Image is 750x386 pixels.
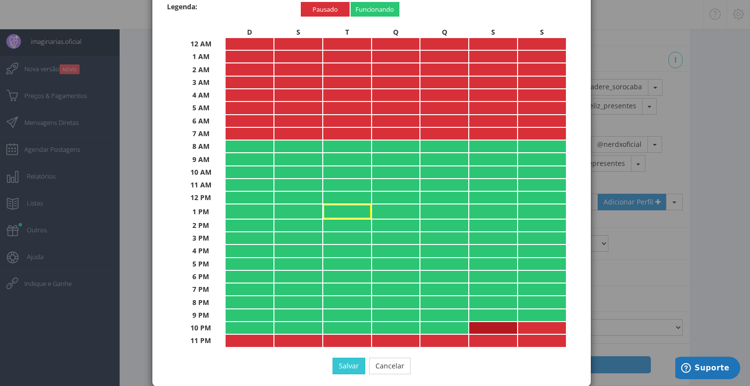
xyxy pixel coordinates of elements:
[177,271,225,283] th: 6 PM
[372,27,420,37] th: Q
[167,2,195,11] span: Legenda
[177,141,225,152] th: 8 AM
[177,38,225,50] th: 12 AM
[177,128,225,140] th: 7 AM
[177,153,225,165] th: 9 AM
[177,296,225,308] th: 8 PM
[177,309,225,321] th: 9 PM
[177,258,225,270] th: 5 PM
[177,245,225,257] th: 4 PM
[177,115,225,127] th: 6 AM
[177,322,225,334] th: 10 PM
[177,89,225,101] th: 4 AM
[226,27,273,37] th: D
[177,179,225,191] th: 11 AM
[518,27,566,37] th: S
[323,27,371,37] th: T
[177,192,225,203] th: 12 PM
[167,2,197,11] b: :
[274,27,322,37] th: S
[469,27,517,37] th: S
[675,357,740,381] iframe: Abre um widget para que você possa encontrar mais informações
[177,335,225,346] th: 11 PM
[177,220,225,231] th: 2 PM
[420,27,468,37] th: Q
[177,284,225,295] th: 7 PM
[351,2,399,17] div: Funcionando
[177,232,225,244] th: 3 PM
[177,51,225,62] th: 1 AM
[369,358,411,374] button: Cancelar
[177,77,225,88] th: 3 AM
[177,204,225,218] th: 1 PM
[177,166,225,178] th: 10 AM
[177,102,225,114] th: 5 AM
[301,2,350,17] div: Pausado
[333,358,365,374] button: Salvar
[177,63,225,75] th: 2 AM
